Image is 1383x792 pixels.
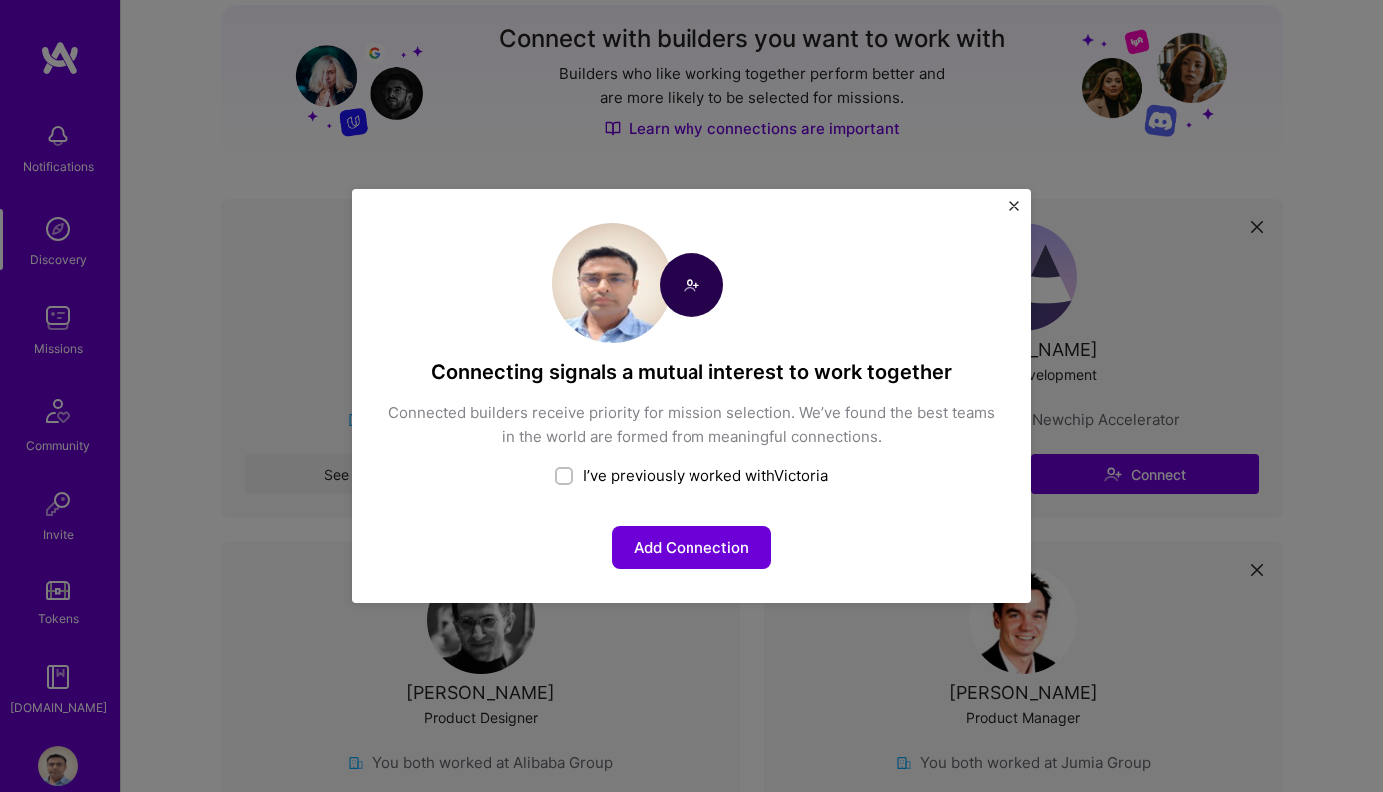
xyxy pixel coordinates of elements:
img: User Avatar [711,223,831,343]
img: User Avatar [552,223,672,343]
button: Close [1009,201,1019,222]
h4: Connecting signals a mutual interest to work together [386,359,997,385]
button: Add Connection [612,526,771,569]
img: Connect [660,253,723,317]
div: Connected builders receive priority for mission selection. We’ve found the best teams in the worl... [386,401,997,449]
div: I’ve previously worked with Victoria [386,465,997,486]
